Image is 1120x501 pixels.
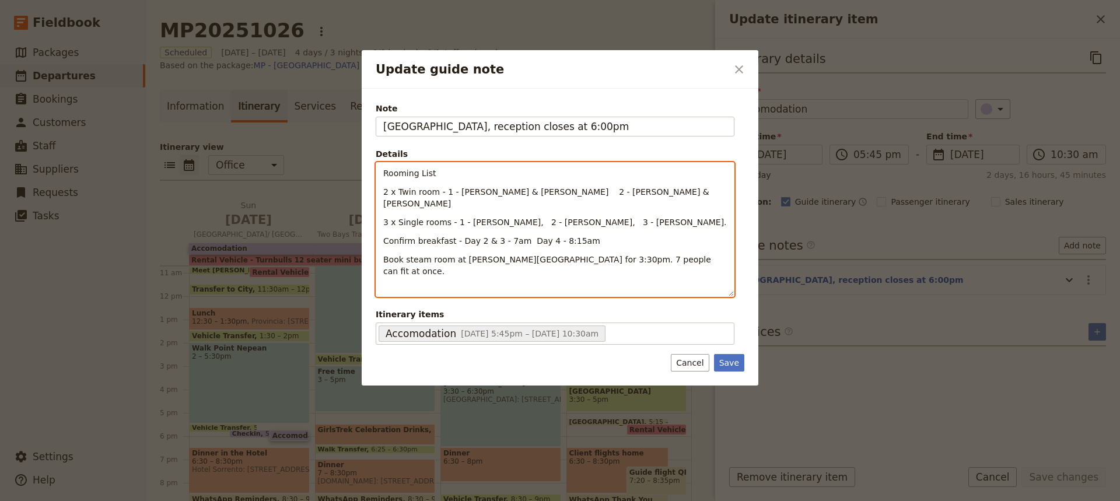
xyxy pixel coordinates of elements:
[383,255,713,276] span: Book steam room at [PERSON_NAME][GEOGRAPHIC_DATA] for 3:30pm. 7 people can fit at once.
[383,236,600,246] span: Confirm breakfast - Day 2 & 3 - 7am Day 4 - 8:15am
[376,103,734,114] span: Note
[714,354,744,372] button: Save
[383,218,727,227] span: 3 x Single rooms - 1 - [PERSON_NAME], 2 - [PERSON_NAME], 3 - [PERSON_NAME].
[376,309,734,320] span: Itinerary items
[383,169,436,178] span: Rooming List
[376,117,734,136] input: Note
[461,329,598,338] span: [DATE] 5:45pm – [DATE] 10:30am
[376,148,734,160] div: Details
[671,354,709,372] button: Cancel
[386,327,456,341] span: Accomodation
[376,61,727,78] h2: Update guide note
[729,59,749,79] button: Close dialog
[383,187,712,208] span: 2 x Twin room - 1 - [PERSON_NAME] & [PERSON_NAME] 2 - [PERSON_NAME] & [PERSON_NAME]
